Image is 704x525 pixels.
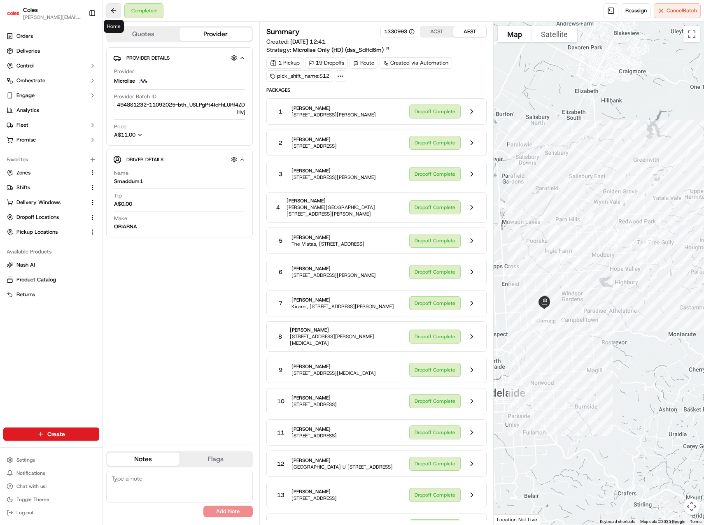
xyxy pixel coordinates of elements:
[23,14,82,21] span: [PERSON_NAME][EMAIL_ADDRESS][PERSON_NAME][PERSON_NAME][DOMAIN_NAME]
[380,57,452,69] div: Created via Automation
[3,181,99,194] button: Shifts
[16,62,34,70] span: Control
[580,209,597,227] div: 14
[496,514,523,525] a: Open this area in Google Maps (opens a new window)
[291,370,376,376] span: [STREET_ADDRESS][MEDICAL_DATA]
[3,74,99,87] button: Orchestrate
[3,454,99,466] button: Settings
[7,276,96,283] a: Product Catalog
[3,225,99,239] button: Pickup Locations
[16,470,45,476] span: Notifications
[3,427,99,441] button: Create
[16,228,58,236] span: Pickup Locations
[138,76,148,86] img: microlise_logo.jpeg
[551,316,569,334] div: 3
[3,481,99,492] button: Chat with us!
[291,241,364,247] span: The Vistas, [STREET_ADDRESS]
[21,53,148,62] input: Got a question? Start typing here...
[291,272,376,279] span: [STREET_ADDRESS][PERSON_NAME]
[114,131,135,138] span: A$11.00
[291,297,394,303] span: [PERSON_NAME]
[16,77,45,84] span: Orchestrate
[16,457,35,463] span: Settings
[279,237,282,245] span: 5
[7,184,86,191] a: Shifts
[58,139,100,146] a: Powered byPylon
[528,310,545,327] div: 1
[7,7,20,20] img: Coles
[496,514,523,525] img: Google
[16,119,63,128] span: Knowledge Base
[7,169,86,177] a: Zones
[277,397,284,405] span: 10
[277,460,284,468] span: 12
[3,133,99,146] button: Promise
[266,46,390,54] div: Strategy:
[179,28,252,41] button: Provider
[266,87,487,93] span: Packages
[7,214,86,221] a: Dropoff Locations
[571,237,589,254] div: 5
[16,47,40,55] span: Deliveries
[107,453,179,466] button: Notes
[16,199,61,206] span: Delivery Windows
[82,139,100,146] span: Pylon
[291,234,364,241] span: [PERSON_NAME]
[279,268,282,276] span: 6
[114,223,137,230] div: ORIARNA
[266,70,333,82] div: pick_shift_name:S12
[7,261,96,269] a: Nash AI
[536,318,553,336] div: 2
[291,143,337,149] span: [STREET_ADDRESS]
[279,366,282,374] span: 9
[8,8,25,25] img: Nash
[291,495,337,502] span: [STREET_ADDRESS]
[3,507,99,518] button: Log out
[114,123,126,130] span: Price
[113,51,246,65] button: Provider Details
[16,169,30,177] span: Zones
[28,79,135,87] div: Start new chat
[16,291,35,298] span: Returns
[114,131,186,139] button: A$11.00
[640,519,685,524] span: Map data ©2025 Google
[5,116,66,131] a: 📗Knowledge Base
[70,120,76,127] div: 💻
[494,514,541,525] div: Location Not Live
[16,276,56,283] span: Product Catalog
[619,224,636,241] div: 11
[114,192,122,200] span: Tip
[453,26,486,37] button: AEST
[683,26,700,42] button: Toggle fullscreen view
[553,250,570,267] div: 18
[290,327,403,333] span: [PERSON_NAME]
[622,3,650,18] button: Reassign
[8,120,15,127] div: 📗
[7,228,86,236] a: Pickup Locations
[291,112,376,118] span: [STREET_ADDRESS][PERSON_NAME]
[3,166,99,179] button: Zones
[3,211,99,224] button: Dropoff Locations
[3,258,99,272] button: Nash AI
[66,116,135,131] a: 💻API Documentation
[3,59,99,72] button: Control
[78,119,132,128] span: API Documentation
[266,57,303,69] div: 1 Pickup
[557,237,574,254] div: 16
[279,139,282,147] span: 2
[23,6,38,14] button: Coles
[16,33,33,40] span: Orders
[350,57,378,69] div: Route
[3,467,99,479] button: Notifications
[290,333,403,346] span: [STREET_ADDRESS][PERSON_NAME][MEDICAL_DATA]
[16,107,39,114] span: Analytics
[16,121,28,129] span: Fleet
[278,332,282,341] span: 8
[291,265,376,272] span: [PERSON_NAME]
[140,81,150,91] button: Start new chat
[291,464,393,470] span: [GEOGRAPHIC_DATA] U [STREET_ADDRESS]
[545,237,562,254] div: 4
[291,174,376,181] span: [STREET_ADDRESS][PERSON_NAME]
[600,519,635,525] button: Keyboard shortcuts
